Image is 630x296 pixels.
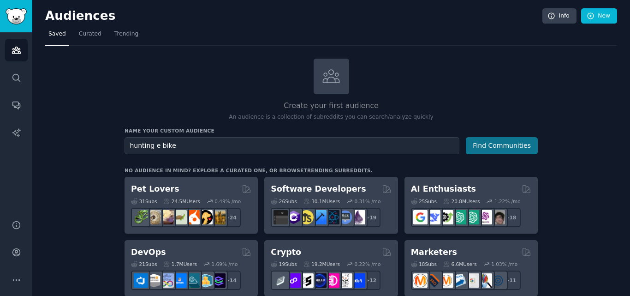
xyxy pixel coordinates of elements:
img: GummySearch logo [6,8,27,24]
div: 0.22 % /mo [355,261,381,267]
img: leopardgeckos [160,210,174,224]
img: MarketingResearch [478,273,492,288]
img: defiblockchain [325,273,339,288]
img: iOSProgramming [312,210,327,224]
div: + 18 [501,208,521,227]
div: No audience in mind? Explore a curated one, or browse . [125,167,373,174]
div: 6.6M Users [443,261,477,267]
div: 25 Sub s [411,198,437,205]
img: 0xPolygon [286,273,301,288]
div: 1.03 % /mo [491,261,517,267]
div: + 19 [361,208,380,227]
img: AWS_Certified_Experts [147,273,161,288]
img: CryptoNews [338,273,352,288]
img: PetAdvice [198,210,213,224]
h2: Software Developers [271,183,366,195]
input: Pick a short name, like "Digital Marketers" or "Movie-Goers" [125,137,459,154]
div: + 24 [221,208,241,227]
div: 1.22 % /mo [494,198,521,205]
h2: Create your first audience [125,100,538,112]
h2: Audiences [45,9,542,24]
img: ballpython [147,210,161,224]
img: AskComputerScience [338,210,352,224]
img: defi_ [351,273,365,288]
a: Curated [76,27,105,46]
img: herpetology [134,210,148,224]
div: 19.2M Users [303,261,340,267]
div: + 12 [361,271,380,290]
div: 0.49 % /mo [214,198,241,205]
img: AskMarketing [439,273,453,288]
div: + 11 [501,271,521,290]
div: 1.7M Users [163,261,197,267]
button: Find Communities [466,137,538,154]
img: ethfinance [273,273,288,288]
a: Trending [111,27,142,46]
h2: DevOps [131,247,166,258]
div: 21 Sub s [131,261,157,267]
img: aws_cdk [198,273,213,288]
span: Saved [48,30,66,38]
div: 30.1M Users [303,198,340,205]
h3: Name your custom audience [125,127,538,134]
div: 18 Sub s [411,261,437,267]
a: Saved [45,27,69,46]
img: chatgpt_prompts_ [465,210,479,224]
a: New [581,8,617,24]
div: 24.5M Users [163,198,200,205]
img: GoogleGeminiAI [413,210,428,224]
img: azuredevops [134,273,148,288]
div: 0.31 % /mo [355,198,381,205]
img: bigseo [426,273,440,288]
p: An audience is a collection of subreddits you can search/analyze quickly [125,113,538,121]
img: AItoolsCatalog [439,210,453,224]
h2: Pet Lovers [131,183,179,195]
h2: Crypto [271,247,301,258]
img: chatgpt_promptDesign [452,210,466,224]
img: DeepSeek [426,210,440,224]
img: googleads [465,273,479,288]
img: turtle [172,210,187,224]
div: 1.69 % /mo [212,261,238,267]
img: content_marketing [413,273,428,288]
img: cockatiel [185,210,200,224]
img: learnjavascript [299,210,314,224]
img: reactnative [325,210,339,224]
img: Docker_DevOps [160,273,174,288]
img: OpenAIDev [478,210,492,224]
img: DevOpsLinks [172,273,187,288]
img: elixir [351,210,365,224]
div: 26 Sub s [271,198,297,205]
img: ArtificalIntelligence [491,210,505,224]
h2: AI Enthusiasts [411,183,476,195]
div: 31 Sub s [131,198,157,205]
div: 19 Sub s [271,261,297,267]
img: ethstaker [299,273,314,288]
div: 20.8M Users [443,198,480,205]
img: csharp [286,210,301,224]
img: software [273,210,288,224]
img: OnlineMarketing [491,273,505,288]
span: Trending [114,30,138,38]
img: dogbreed [211,210,226,224]
h2: Marketers [411,247,457,258]
img: web3 [312,273,327,288]
img: platformengineering [185,273,200,288]
span: Curated [79,30,101,38]
img: PlatformEngineers [211,273,226,288]
a: Info [542,8,577,24]
img: Emailmarketing [452,273,466,288]
div: + 14 [221,271,241,290]
a: trending subreddits [303,168,370,173]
